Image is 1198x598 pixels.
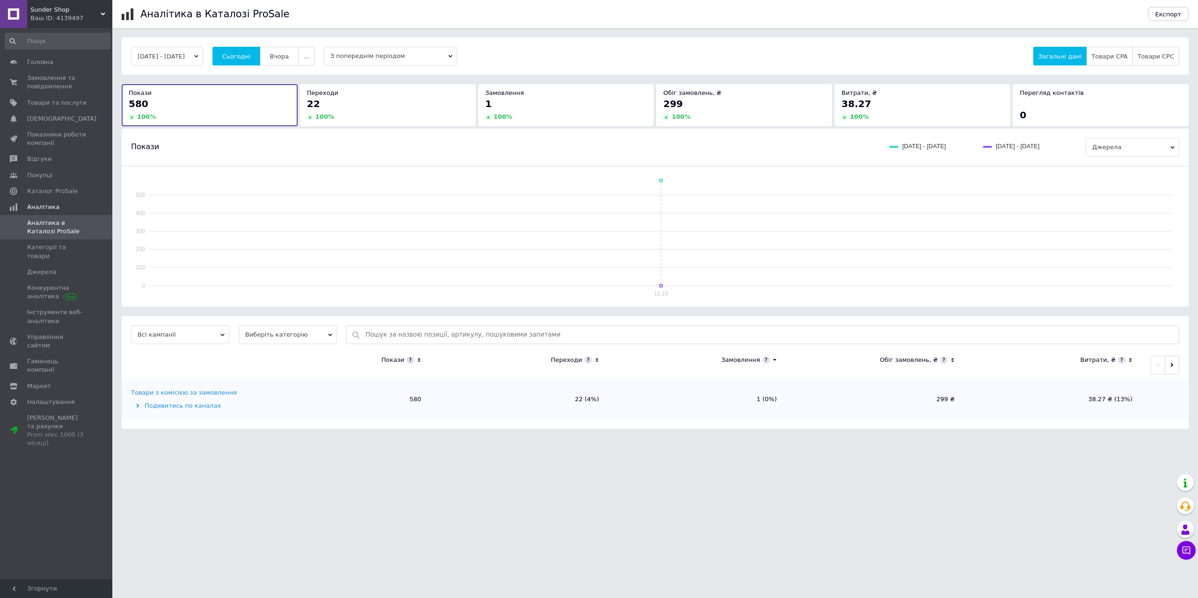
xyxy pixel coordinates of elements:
[1148,7,1189,21] button: Експорт
[1091,53,1127,60] span: Товари CPA
[137,113,156,120] span: 100 %
[672,113,690,120] span: 100 %
[27,414,87,448] span: [PERSON_NAME] та рахунки
[27,130,87,147] span: Показники роботи компанії
[721,356,760,364] div: Замовлення
[30,14,112,22] div: Ваш ID: 4139497
[303,53,309,60] span: ...
[27,243,87,260] span: Категорії та товари
[27,171,52,180] span: Покупці
[1086,47,1132,65] button: Товари CPA
[1033,47,1087,65] button: Загальні дані
[136,228,145,235] text: 300
[239,325,337,344] span: Виберіть категорію
[654,290,668,297] text: 12.10
[850,113,869,120] span: 100 %
[131,47,203,65] button: [DATE] - [DATE]
[307,89,338,96] span: Переходи
[27,333,87,350] span: Управління сайтом
[27,284,87,301] span: Конкурентна аналітика
[841,98,871,109] span: 38.27
[136,264,145,271] text: 100
[27,268,56,276] span: Джерела
[1086,138,1179,157] span: Джерела
[222,53,251,60] span: Сьогодні
[136,246,145,252] text: 200
[27,431,87,447] div: Prom мікс 1000 (3 місяці)
[27,99,87,107] span: Товари та послуги
[27,155,51,163] span: Відгуки
[27,382,51,390] span: Маркет
[431,379,608,419] td: 22 (4%)
[27,203,59,211] span: Аналітика
[27,357,87,374] span: Гаманець компанії
[1038,53,1081,60] span: Загальні дані
[663,98,683,109] span: 299
[1020,109,1026,121] span: 0
[27,398,75,406] span: Налаштування
[27,58,53,66] span: Головна
[494,113,512,120] span: 100 %
[212,47,261,65] button: Сьогодні
[27,219,87,236] span: Аналітика в Каталозі ProSale
[27,308,87,325] span: Інструменти веб-аналітики
[131,402,250,410] div: Подивитись по каналах
[964,379,1142,419] td: 38.27 ₴ (13%)
[551,356,582,364] div: Переходи
[1155,11,1182,18] span: Експорт
[1138,53,1174,60] span: Товари CPC
[136,210,145,216] text: 400
[663,89,721,96] span: Обіг замовлень, ₴
[129,89,152,96] span: Покази
[485,89,524,96] span: Замовлення
[142,282,145,289] text: 0
[260,47,299,65] button: Вчора
[131,142,159,152] span: Покази
[129,98,148,109] span: 580
[253,379,431,419] td: 580
[324,47,457,65] span: З попереднім періодом
[365,326,1174,344] input: Пошук за назвою позиції, артикулу, пошуковими запитами
[1020,89,1084,96] span: Перегляд контактів
[381,356,404,364] div: Покази
[27,74,87,91] span: Замовлення та повідомлення
[27,115,96,123] span: [DEMOGRAPHIC_DATA]
[485,98,492,109] span: 1
[298,47,314,65] button: ...
[786,379,964,419] td: 299 ₴
[131,389,237,397] div: Товари з комісією за замовлення
[270,53,289,60] span: Вчора
[608,379,786,419] td: 1 (0%)
[880,356,938,364] div: Обіг замовлень, ₴
[841,89,877,96] span: Витрати, ₴
[1132,47,1179,65] button: Товари CPC
[140,8,289,20] h1: Аналітика в Каталозі ProSale
[1177,541,1196,560] button: Чат з покупцем
[1080,356,1116,364] div: Витрати, ₴
[136,192,145,198] text: 500
[131,325,229,344] span: Всі кампанії
[27,187,78,195] span: Каталог ProSale
[315,113,334,120] span: 100 %
[307,98,320,109] span: 22
[5,33,110,50] input: Пошук
[30,6,101,14] span: Sunder Shop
